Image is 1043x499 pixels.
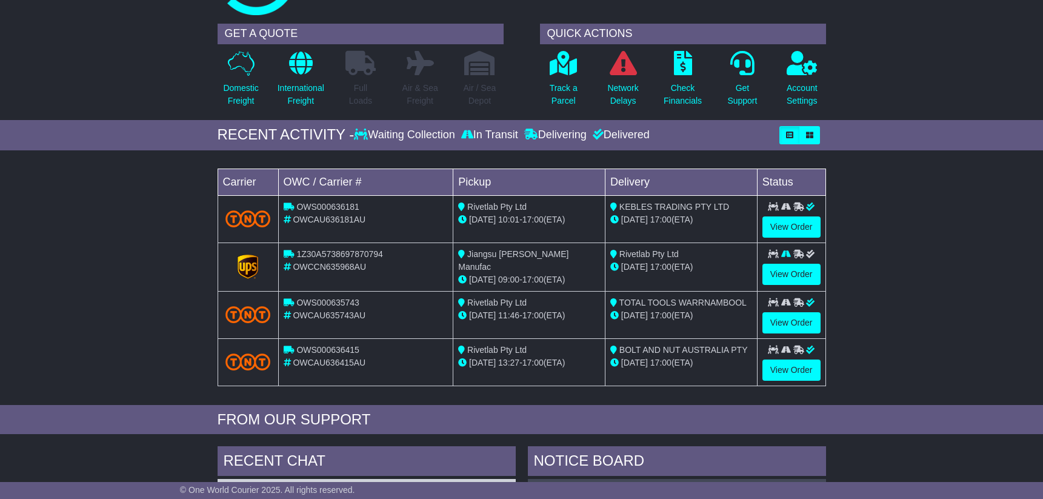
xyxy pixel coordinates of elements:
span: Rivetlab Pty Ltd [619,249,679,259]
a: AccountSettings [786,50,818,114]
a: Track aParcel [549,50,578,114]
span: 17:00 [522,275,544,284]
span: Rivetlab Pty Ltd [467,345,527,355]
span: Rivetlab Pty Ltd [467,202,527,212]
span: [DATE] [621,358,648,367]
img: TNT_Domestic.png [225,210,271,227]
span: OWCAU636415AU [293,358,365,367]
div: (ETA) [610,309,752,322]
span: [DATE] [621,310,648,320]
a: View Order [762,216,821,238]
span: Rivetlab Pty Ltd [467,298,527,307]
td: Status [757,169,825,195]
div: Delivering [521,129,590,142]
div: Waiting Collection [354,129,458,142]
span: 17:00 [522,358,544,367]
span: [DATE] [469,275,496,284]
div: (ETA) [610,213,752,226]
a: NetworkDelays [607,50,639,114]
span: OWS000636181 [296,202,359,212]
a: CheckFinancials [663,50,702,114]
div: QUICK ACTIONS [540,24,826,44]
div: (ETA) [610,261,752,273]
span: KEBLES TRADING PTY LTD [619,202,729,212]
div: NOTICE BOARD [528,446,826,479]
a: View Order [762,264,821,285]
span: 17:00 [522,215,544,224]
div: In Transit [458,129,521,142]
span: OWCCN635968AU [293,262,366,272]
span: OWS000635743 [296,298,359,307]
p: Get Support [727,82,757,107]
a: GetSupport [727,50,758,114]
div: RECENT ACTIVITY - [218,126,355,144]
div: (ETA) [610,357,752,369]
div: Delivered [590,129,650,142]
span: OWCAU636181AU [293,215,365,224]
a: DomesticFreight [222,50,259,114]
span: 17:00 [650,215,671,224]
span: [DATE] [469,358,496,367]
a: View Order [762,312,821,333]
img: TNT_Domestic.png [225,353,271,370]
span: OWS000636415 [296,345,359,355]
div: GET A QUOTE [218,24,504,44]
td: Delivery [605,169,757,195]
a: View Order [762,360,821,381]
td: Carrier [218,169,278,195]
span: 17:00 [650,310,671,320]
p: Air & Sea Freight [402,82,438,107]
span: [DATE] [621,215,648,224]
span: TOTAL TOOLS WARRNAMBOOL [619,298,747,307]
span: [DATE] [469,310,496,320]
span: BOLT AND NUT AUSTRALIA PTY [619,345,748,355]
p: Track a Parcel [550,82,578,107]
td: OWC / Carrier # [278,169,453,195]
span: 10:01 [498,215,519,224]
div: - (ETA) [458,309,600,322]
div: - (ETA) [458,273,600,286]
span: [DATE] [469,215,496,224]
a: InternationalFreight [277,50,325,114]
img: TNT_Domestic.png [225,306,271,323]
p: Air / Sea Depot [464,82,496,107]
span: 17:00 [650,262,671,272]
p: Network Delays [607,82,638,107]
div: - (ETA) [458,357,600,369]
span: OWCAU635743AU [293,310,365,320]
span: 17:00 [522,310,544,320]
img: GetCarrierServiceLogo [238,255,258,279]
span: [DATE] [621,262,648,272]
span: Jiangsu [PERSON_NAME] Manufac [458,249,568,272]
p: International Freight [278,82,324,107]
td: Pickup [453,169,605,195]
span: 09:00 [498,275,519,284]
p: Account Settings [787,82,818,107]
span: 17:00 [650,358,671,367]
div: - (ETA) [458,213,600,226]
div: FROM OUR SUPPORT [218,411,826,429]
span: 1Z30A5738697870794 [296,249,382,259]
p: Domestic Freight [223,82,258,107]
span: 11:46 [498,310,519,320]
span: 13:27 [498,358,519,367]
p: Check Financials [664,82,702,107]
p: Full Loads [345,82,376,107]
span: © One World Courier 2025. All rights reserved. [180,485,355,495]
div: RECENT CHAT [218,446,516,479]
